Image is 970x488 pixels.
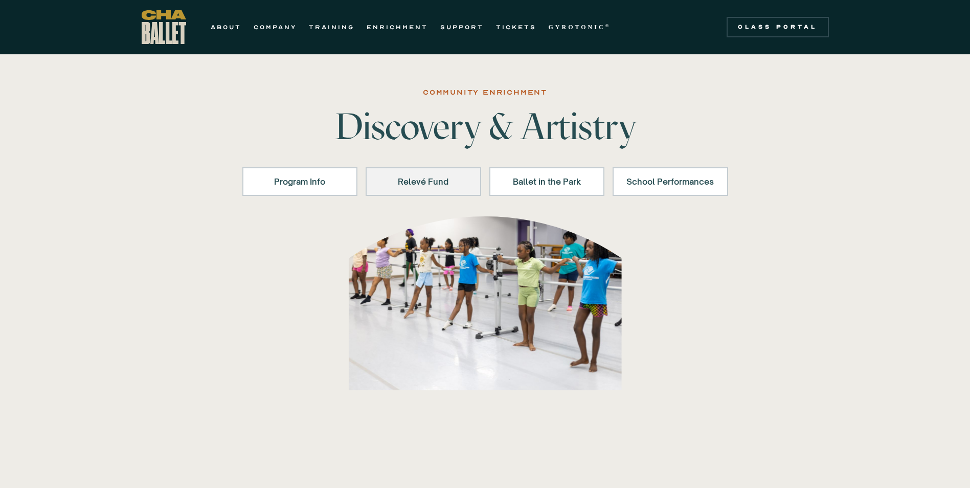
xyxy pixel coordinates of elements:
a: TRAINING [309,21,354,33]
a: Ballet in the Park [489,167,605,196]
a: GYROTONIC® [549,21,611,33]
div: Program Info [256,175,345,188]
div: COMMUNITY ENRICHMENT [423,86,547,99]
div: Class Portal [733,23,823,31]
a: Class Portal [727,17,829,37]
div: Relevé Fund [379,175,468,188]
h1: Discovery & Artistry [326,108,645,145]
a: home [142,10,186,44]
a: COMPANY [254,21,297,33]
a: Program Info [242,167,358,196]
a: ABOUT [211,21,241,33]
a: TICKETS [496,21,536,33]
a: ENRICHMENT [367,21,428,33]
sup: ® [605,23,611,28]
a: Relevé Fund [366,167,481,196]
strong: GYROTONIC [549,24,605,31]
div: Ballet in the Park [503,175,592,188]
div: School Performances [626,175,715,188]
a: School Performances [613,167,728,196]
a: SUPPORT [440,21,484,33]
